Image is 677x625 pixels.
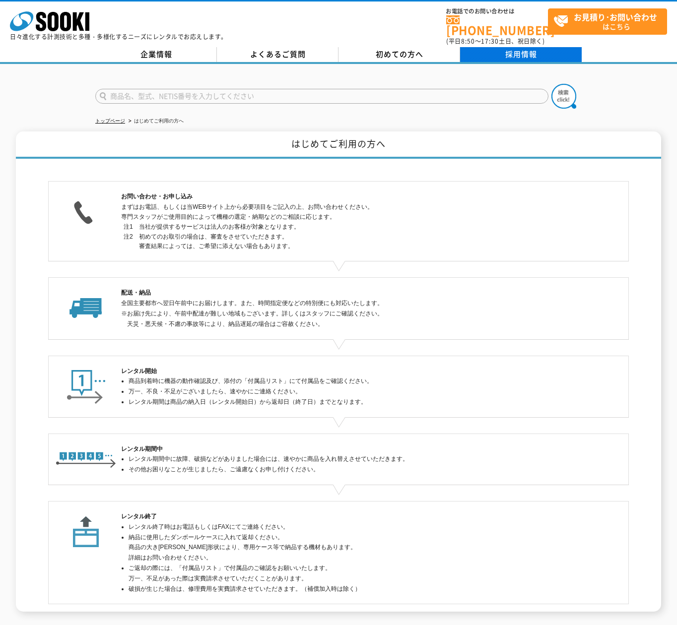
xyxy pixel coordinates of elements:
[127,116,184,126] li: はじめてご利用の方へ
[129,386,556,397] li: 万一、不良・不足がございましたら、速やかにご連絡ください。
[376,49,423,60] span: 初めての方へ
[548,8,667,35] a: お見積り･お問い合わせはこちら
[124,232,133,242] dt: 注2
[56,191,117,230] img: お問い合わせ・お申し込み
[129,464,556,475] li: その他お困りなことが生じましたら、ご遠慮なくお申し付けください。
[121,298,556,309] p: 全国主要都市へ翌日午前中にお届けします。また、時間指定便などの特別便にも対応いたします。
[553,9,667,34] span: はこちら
[56,511,117,549] img: レンタル終了
[129,376,556,386] li: 商品到着時に機器の動作確認及び、添付の「付属品リスト」にて付属品をご確認ください。
[460,47,582,62] a: 採用情報
[446,37,544,46] span: (平日 ～ 土日、祝日除く)
[129,532,556,563] li: 納品に使用したダンボールケースに入れて返却ください。 商品の大き[PERSON_NAME]形状により、専用ケース等で納品する機材もあります。 詳細はお問い合わせください。
[446,8,548,14] span: お電話でのお問い合わせは
[121,366,556,376] h2: レンタル開始
[56,288,117,320] img: 配送・納品
[551,84,576,109] img: btn_search.png
[121,191,556,202] h2: お問い合わせ・お申し込み
[121,444,556,454] h2: レンタル期間中
[217,47,338,62] a: よくあるご質問
[461,37,475,46] span: 8:50
[129,522,556,532] li: レンタル終了時はお電話もしくはFAXにてご連絡ください。
[95,47,217,62] a: 企業情報
[574,11,657,23] strong: お見積り･お問い合わせ
[56,444,117,472] img: レンタル期間中
[481,37,499,46] span: 17:30
[124,222,133,232] dt: 注1
[139,222,556,232] dd: 当社が提供するサービスは法人のお客様が対象となります。
[121,288,556,298] h2: 配送・納品
[129,397,556,407] li: レンタル期間は商品の納入日（レンタル開始日）から返却日（終了日）までとなります。
[10,34,227,40] p: 日々進化する計測技術と多種・多様化するニーズにレンタルでお応えします。
[95,89,548,104] input: 商品名、型式、NETIS番号を入力してください
[121,202,556,223] p: まずはお電話、もしくは当WEBサイト上から必要項目をご記入の上、お問い合わせください。 専門スタッフがご使用目的によって機種の選定・納期などのご相談に応じます。
[129,454,556,464] li: レンタル期間中に故障、破損などがありました場合には、速やかに商品を入れ替えさせていただきます。
[56,366,117,404] img: レンタル開始
[139,232,556,251] dd: 初めてのお取引の場合は、審査をさせていただきます。 審査結果によっては、ご希望に添えない場合もあります。
[129,563,556,584] li: ご返却の際には、「付属品リスト」で付属品のご確認をお願いいたします。 万一、不足があった際は実費請求させていただくことがあります。
[338,47,460,62] a: 初めての方へ
[446,15,548,36] a: [PHONE_NUMBER]
[129,584,556,594] li: 破損が生じた場合は、修理費用を実費請求させていただきます。（補償加入時は除く）
[127,309,556,329] p: ※お届け先により、午前中配達が難しい地域もございます。詳しくはスタッフにご確認ください。 天災・悪天候・不慮の事故等により、納品遅延の場合はご容赦ください。
[121,511,556,522] h2: レンタル終了
[16,131,661,159] h1: はじめてご利用の方へ
[95,118,125,124] a: トップページ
